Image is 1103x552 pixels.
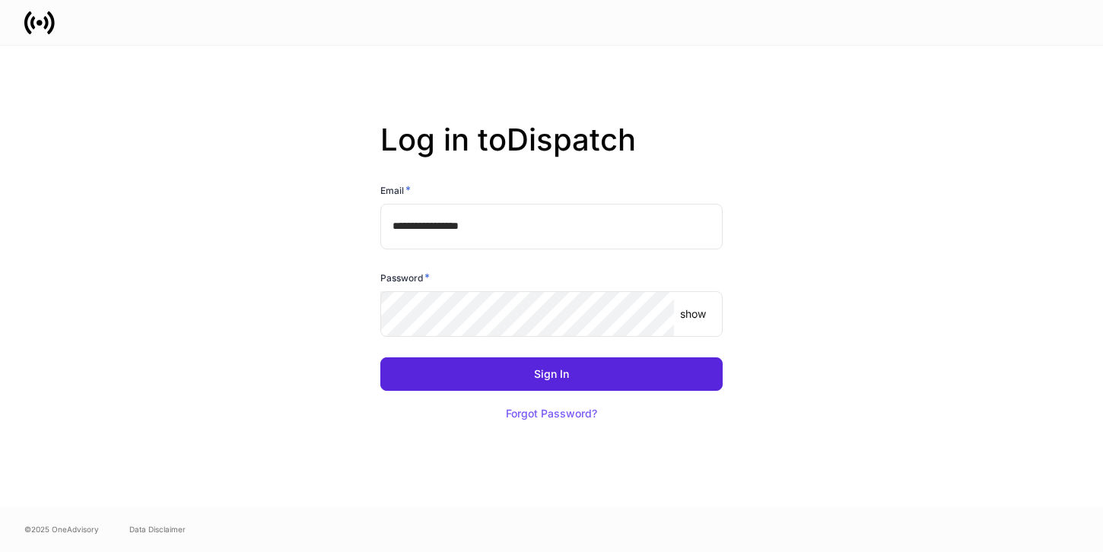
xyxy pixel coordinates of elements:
a: Data Disclaimer [129,523,186,535]
div: Forgot Password? [506,408,597,419]
p: show [680,306,706,322]
button: Forgot Password? [487,397,616,430]
button: Sign In [380,357,723,391]
h6: Password [380,270,430,285]
h6: Email [380,182,411,198]
h2: Log in to Dispatch [380,122,723,182]
span: © 2025 OneAdvisory [24,523,99,535]
div: Sign In [534,369,569,379]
